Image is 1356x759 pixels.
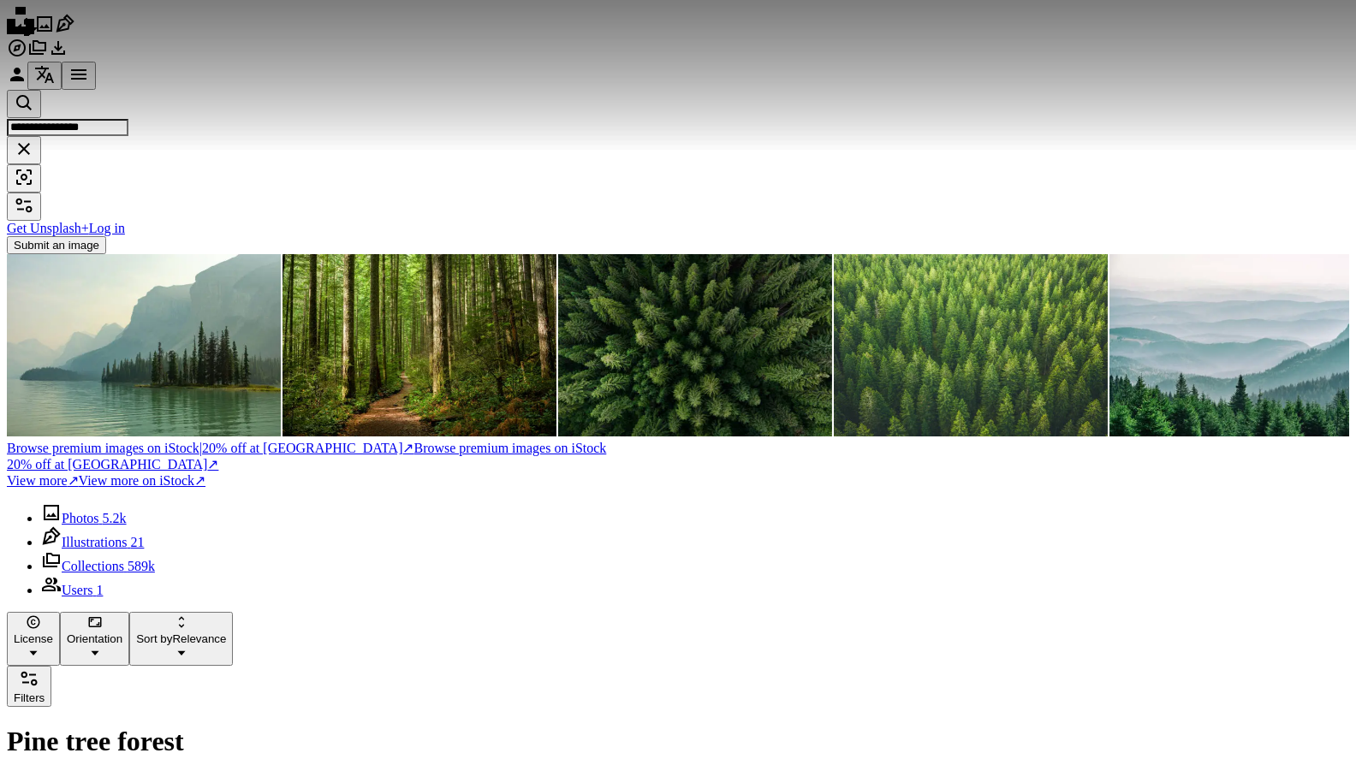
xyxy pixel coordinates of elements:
img: Green Forest [834,254,1108,436]
span: Relevance [136,632,226,645]
img: A photograph of the pine trees on Spirit Island reflecting in the water of Maligne Lake, Jasper N... [7,254,281,436]
span: 21 [130,535,144,549]
h1: Pine tree forest [7,726,1349,757]
button: Filters [7,666,51,707]
a: Photos [34,22,55,37]
a: Users 1 [41,583,103,597]
a: Download History [48,46,68,61]
button: License [7,612,60,666]
button: Clear [7,136,41,164]
button: Orientation [60,612,129,666]
span: 1 [96,583,103,597]
a: Collections [27,46,48,61]
span: Orientation [67,632,122,645]
button: Submit an image [7,236,106,254]
span: License [14,632,53,645]
button: Menu [62,62,96,90]
span: View more ↗ [7,473,79,488]
a: Collections 589k [41,559,155,573]
a: Browse premium images on iStock|20% off at [GEOGRAPHIC_DATA]↗Browse premium images on iStock20% o... [7,440,1349,472]
button: Visual search [7,164,41,193]
a: Photos 5.2k [41,511,127,525]
a: Log in / Sign up [7,73,27,87]
button: Language [27,62,62,90]
a: Illustrations [55,22,75,37]
a: Explore [7,46,27,61]
a: Home — Unsplash [7,22,34,37]
a: Illustrations 21 [41,535,144,549]
img: Path Through a Sunlit Forest [282,254,556,436]
span: Browse premium images on iStock | [7,441,202,455]
span: View more on iStock ↗ [79,473,205,488]
a: View more↗View more on iStock↗ [7,473,205,488]
a: Get Unsplash+ [7,221,89,235]
button: Filters [7,193,41,221]
form: Find visuals sitewide [7,90,1349,193]
span: 20% off at [GEOGRAPHIC_DATA] ↗ [7,441,413,455]
span: 589k [128,559,155,573]
span: Browse premium images on iStock 20% off at [GEOGRAPHIC_DATA] ↗ [7,441,606,471]
span: 5.2k [103,511,127,525]
button: Search Unsplash [7,90,41,118]
img: Aerial view on green pine forest [558,254,832,436]
span: Sort by [136,632,172,645]
button: Sort byRelevance [129,612,233,666]
a: Log in [89,221,125,235]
